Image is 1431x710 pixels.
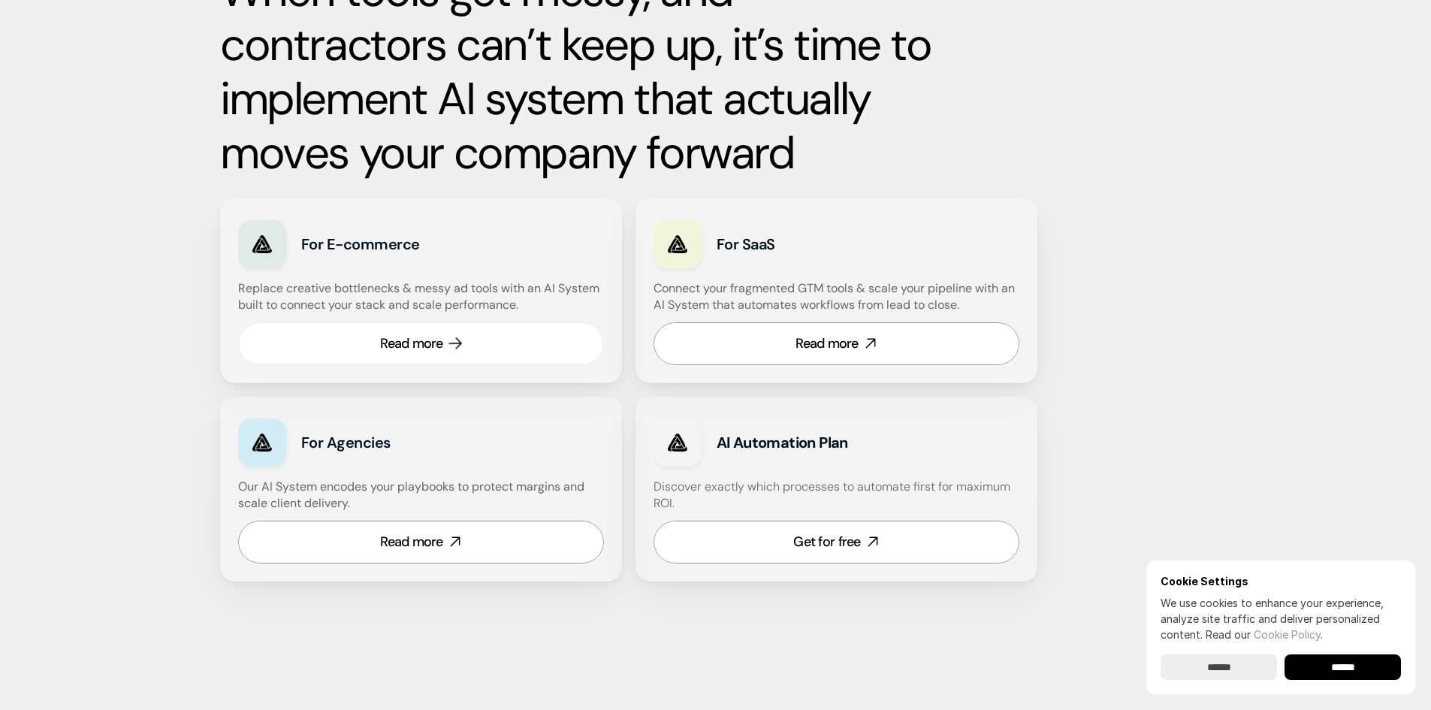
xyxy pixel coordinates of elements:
div: Read more [380,334,443,353]
strong: AI Automation Plan [717,433,848,452]
h4: Our AI System encodes your playbooks to protect margins and scale client delivery. [238,479,604,512]
a: Read more [654,322,1019,365]
div: Read more [380,533,443,551]
a: Read more [238,322,604,365]
h3: For E-commerce [301,234,506,255]
h6: Cookie Settings [1161,575,1401,588]
span: Read our . [1206,628,1323,641]
a: Get for free [654,521,1019,563]
h3: For Agencies [301,432,506,453]
h4: Connect your fragmented GTM tools & scale your pipeline with an AI System that automates workflow... [654,280,1027,314]
p: We use cookies to enhance your experience, analyze site traffic and deliver personalized content. [1161,595,1401,642]
a: Cookie Policy [1254,628,1321,641]
a: Read more [238,521,604,563]
h4: Replace creative bottlenecks & messy ad tools with an AI System built to connect your stack and s... [238,280,600,314]
h4: Discover exactly which processes to automate first for maximum ROI. [654,479,1019,512]
div: Get for free [793,533,860,551]
div: Read more [796,334,859,353]
h3: For SaaS [717,234,922,255]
